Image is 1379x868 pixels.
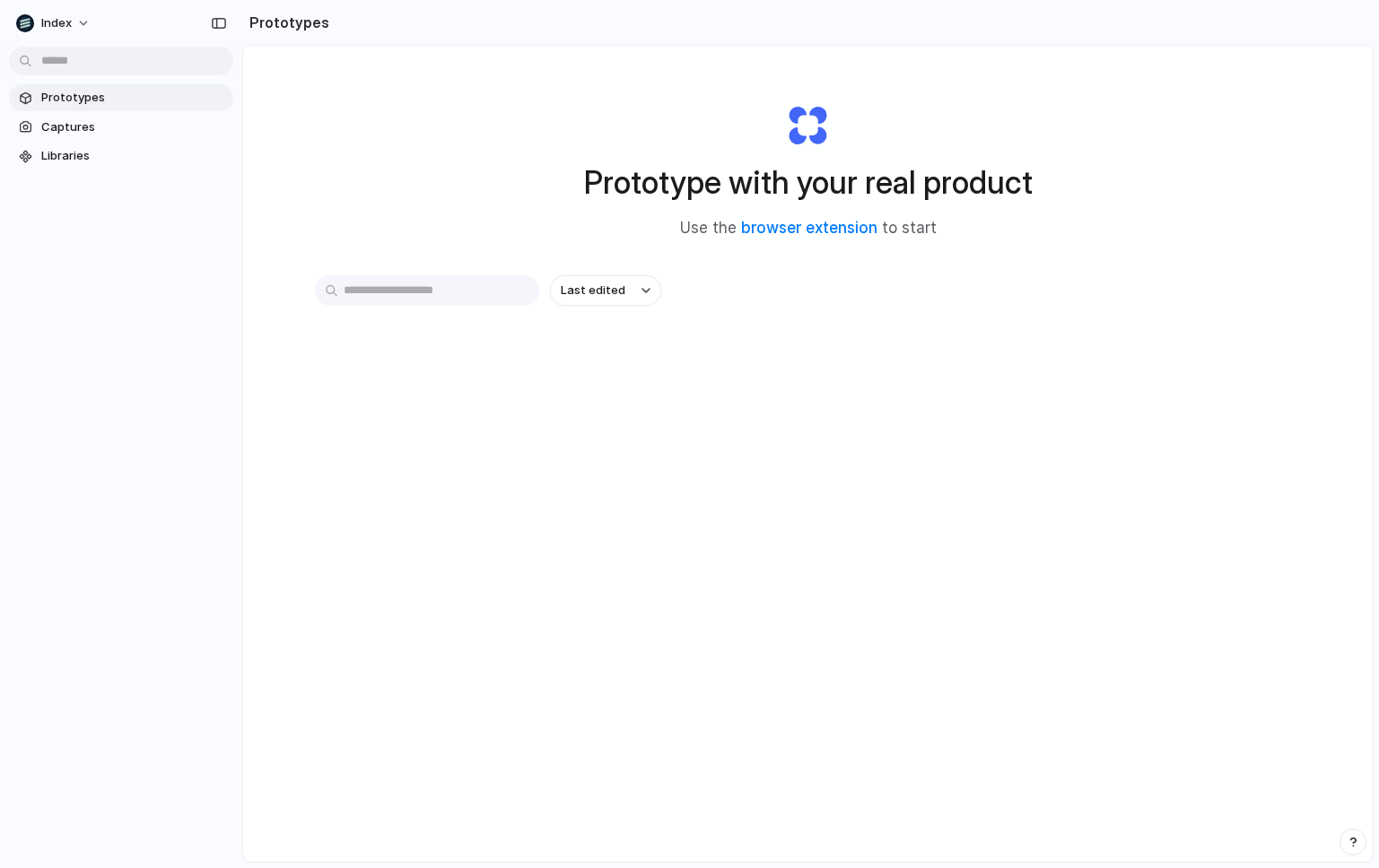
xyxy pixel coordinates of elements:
a: Libraries [9,143,233,169]
h1: Prototype with your real product [584,159,1033,206]
a: browser extension [741,219,877,237]
button: Index [9,9,100,38]
h2: Prototypes [242,12,329,33]
span: Prototypes [41,89,226,107]
span: Use the to start [680,217,937,240]
span: Libraries [41,147,226,165]
a: Prototypes [9,84,233,111]
a: Captures [9,114,233,141]
span: Index [41,14,72,32]
span: Captures [41,118,226,136]
span: Last edited [561,282,625,299]
button: Last edited [550,275,661,306]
